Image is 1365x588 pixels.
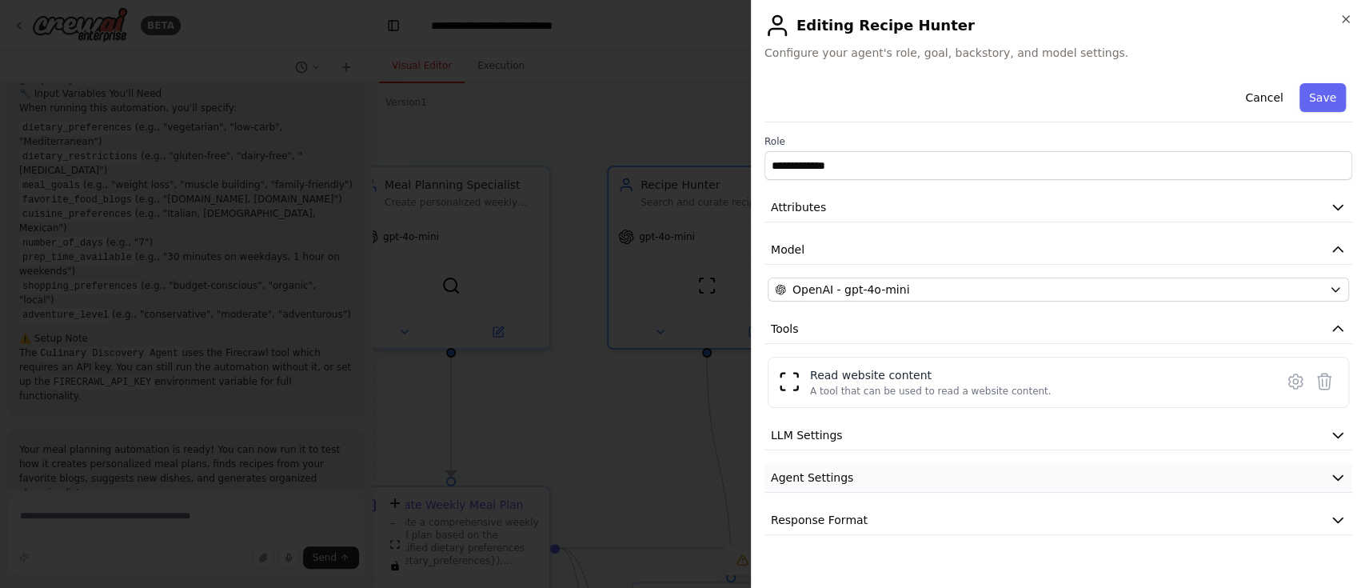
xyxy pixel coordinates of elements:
button: Tools [764,314,1352,344]
div: Read website content [810,367,1052,383]
button: Configure tool [1281,367,1310,396]
img: ScrapeWebsiteTool [778,370,800,393]
span: OpenAI - gpt-4o-mini [792,282,909,298]
button: OpenAI - gpt-4o-mini [768,278,1349,302]
button: Cancel [1235,83,1292,112]
span: Configure your agent's role, goal, backstory, and model settings. [764,45,1352,61]
span: Agent Settings [771,470,853,486]
button: Delete tool [1310,367,1339,396]
button: Model [764,235,1352,265]
button: Agent Settings [764,463,1352,493]
span: LLM Settings [771,427,843,443]
button: LLM Settings [764,421,1352,450]
span: Model [771,242,804,258]
div: A tool that can be used to read a website content. [810,385,1052,398]
button: Save [1299,83,1346,112]
span: Response Format [771,512,868,528]
button: Attributes [764,193,1352,222]
button: Response Format [764,506,1352,535]
label: Role [764,135,1352,148]
span: Tools [771,321,799,337]
h2: Editing Recipe Hunter [764,13,1352,38]
span: Attributes [771,199,826,215]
